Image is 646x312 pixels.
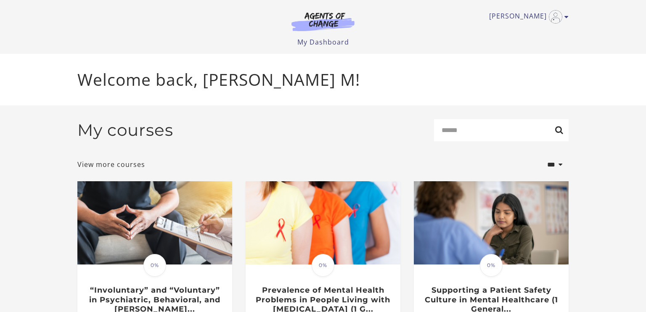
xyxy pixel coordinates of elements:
[77,159,145,169] a: View more courses
[77,67,569,92] p: Welcome back, [PERSON_NAME] M!
[480,254,503,277] span: 0%
[143,254,166,277] span: 0%
[297,37,349,47] a: My Dashboard
[489,10,564,24] a: Toggle menu
[77,120,173,140] h2: My courses
[283,12,363,31] img: Agents of Change Logo
[312,254,334,277] span: 0%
